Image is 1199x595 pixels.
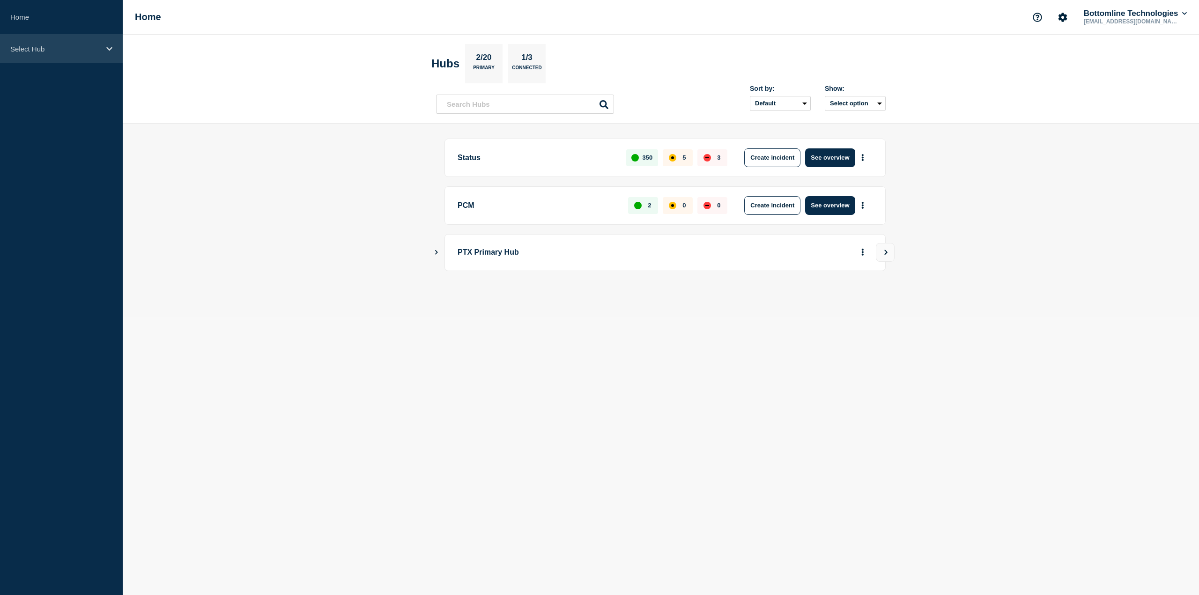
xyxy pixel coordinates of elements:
button: Select option [825,96,886,111]
p: PCM [458,196,617,215]
p: 0 [717,202,720,209]
h2: Hubs [431,57,459,70]
p: Primary [473,65,495,75]
div: Sort by: [750,85,811,92]
button: See overview [805,148,855,167]
div: affected [669,154,676,162]
button: Create incident [744,196,800,215]
div: up [634,202,642,209]
select: Sort by [750,96,811,111]
button: View [876,243,895,262]
button: Bottomline Technologies [1082,9,1189,18]
button: More actions [857,197,869,214]
p: Select Hub [10,45,100,53]
p: 3 [717,154,720,161]
button: Show Connected Hubs [434,249,439,256]
p: Status [458,148,615,167]
button: More actions [857,244,869,261]
p: 1/3 [518,53,536,65]
input: Search Hubs [436,95,614,114]
div: up [631,154,639,162]
div: affected [669,202,676,209]
p: 350 [643,154,653,161]
p: 2/20 [473,53,495,65]
p: 0 [682,202,686,209]
p: [EMAIL_ADDRESS][DOMAIN_NAME] [1082,18,1179,25]
p: Connected [512,65,541,75]
button: More actions [857,149,869,166]
p: 2 [648,202,651,209]
button: Create incident [744,148,800,167]
h1: Home [135,12,161,22]
button: See overview [805,196,855,215]
p: 5 [682,154,686,161]
p: PTX Primary Hub [458,244,717,261]
button: Account settings [1053,7,1073,27]
div: down [703,154,711,162]
div: Show: [825,85,886,92]
div: down [703,202,711,209]
button: Support [1028,7,1047,27]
